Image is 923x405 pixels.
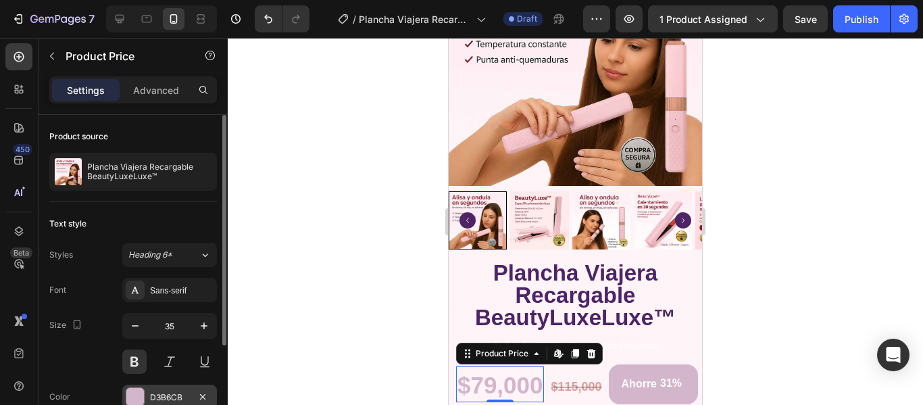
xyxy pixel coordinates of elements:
p: Product Price [66,48,180,64]
span: Plancha Viajera Recargable BeautyLuxeLuxe™ [359,12,471,26]
span: Draft [517,13,537,25]
p: Advanced [133,83,179,97]
div: D3B6CB [150,391,189,404]
div: Text style [49,218,86,230]
button: 7 [5,5,101,32]
div: Publish [845,12,878,26]
button: Publish [833,5,890,32]
button: Heading 6* [122,243,217,267]
div: Undo/Redo [255,5,309,32]
iframe: Design area [449,38,702,405]
span: / [353,12,356,26]
div: Size [49,316,85,335]
span: Save [795,14,817,25]
p: Plancha Viajera Recargable BeautyLuxeLuxe™ [87,162,211,181]
button: Save [783,5,828,32]
div: Beta [10,247,32,258]
div: Font [49,284,66,296]
div: Sans-serif [150,285,214,297]
div: Styles [49,249,73,261]
div: Open Intercom Messenger [877,339,909,371]
div: Product source [49,130,108,143]
button: 1 product assigned [648,5,778,32]
span: Heading 6* [128,249,172,261]
img: product feature img [55,158,82,185]
div: 450 [13,144,32,155]
p: 7 [89,11,95,27]
span: 1 product assigned [659,12,747,26]
div: Color [49,391,70,403]
p: Settings [67,83,105,97]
